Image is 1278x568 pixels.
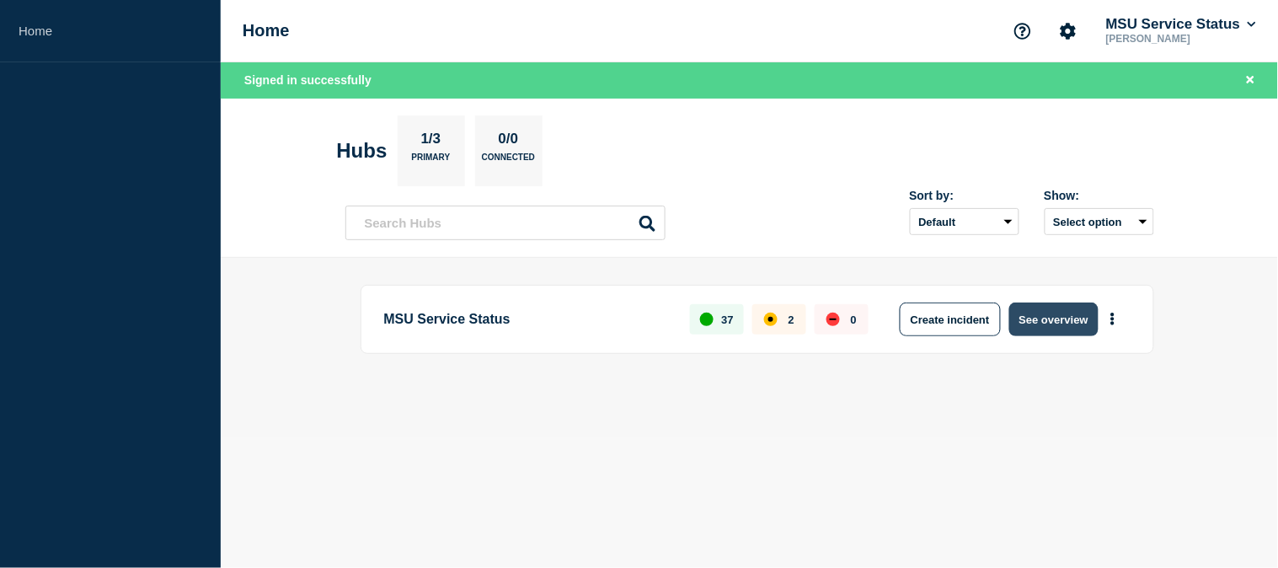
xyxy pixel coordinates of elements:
[1005,13,1040,49] button: Support
[900,303,1001,336] button: Create incident
[345,206,666,240] input: Search Hubs
[1051,13,1086,49] button: Account settings
[1045,208,1154,235] button: Select option
[1103,16,1259,33] button: MSU Service Status
[764,313,778,326] div: affected
[1102,304,1124,335] button: More actions
[789,313,794,326] p: 2
[700,313,714,326] div: up
[826,313,840,326] div: down
[1009,303,1099,336] button: See overview
[851,313,857,326] p: 0
[910,189,1019,202] div: Sort by:
[492,131,525,153] p: 0/0
[244,73,372,87] span: Signed in successfully
[1045,189,1154,202] div: Show:
[721,313,733,326] p: 37
[384,303,671,336] p: MSU Service Status
[414,131,447,153] p: 1/3
[482,153,535,170] p: Connected
[1240,71,1261,90] button: Close banner
[412,153,451,170] p: Primary
[1103,33,1259,45] p: [PERSON_NAME]
[910,208,1019,235] select: Sort by
[337,139,388,163] h2: Hubs
[243,21,290,40] h1: Home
